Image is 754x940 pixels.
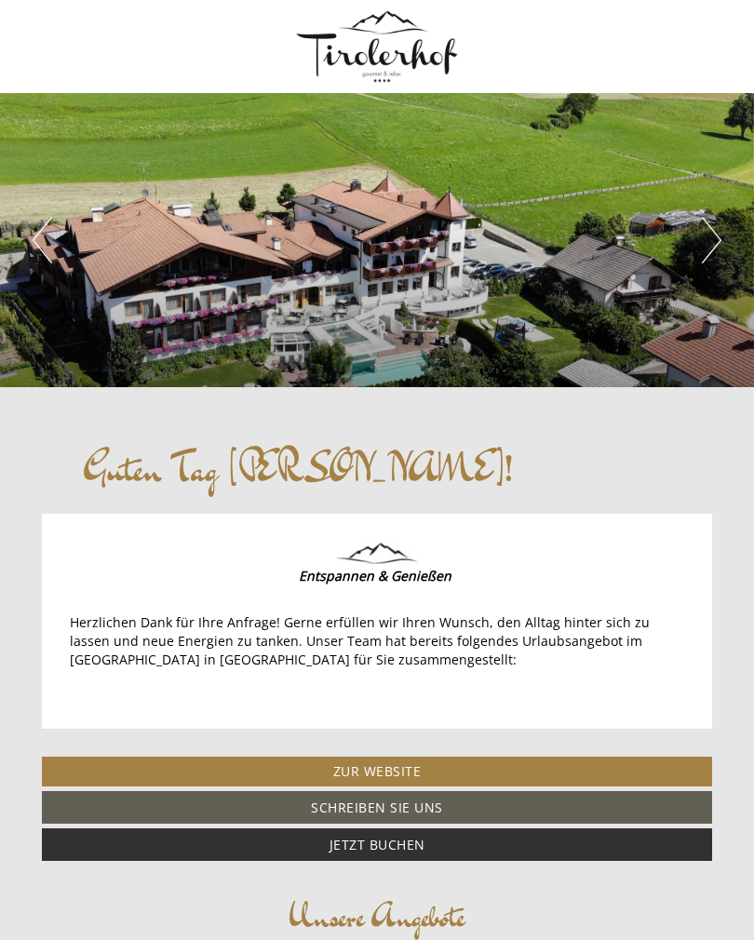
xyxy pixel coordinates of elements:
[42,791,712,824] a: Schreiben Sie uns
[84,448,513,490] h1: Guten Tag [PERSON_NAME]!
[33,217,52,263] button: Previous
[42,828,712,861] a: Jetzt buchen
[70,595,684,669] p: Herzlichen Dank für Ihre Anfrage! Gerne erfüllen wir Ihren Wunsch, den Alltag hinter sich zu lass...
[299,567,451,584] strong: Entspannen & Genießen
[42,757,712,786] a: Zur Website
[42,893,712,940] div: Unsere Angebote
[702,217,721,263] button: Next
